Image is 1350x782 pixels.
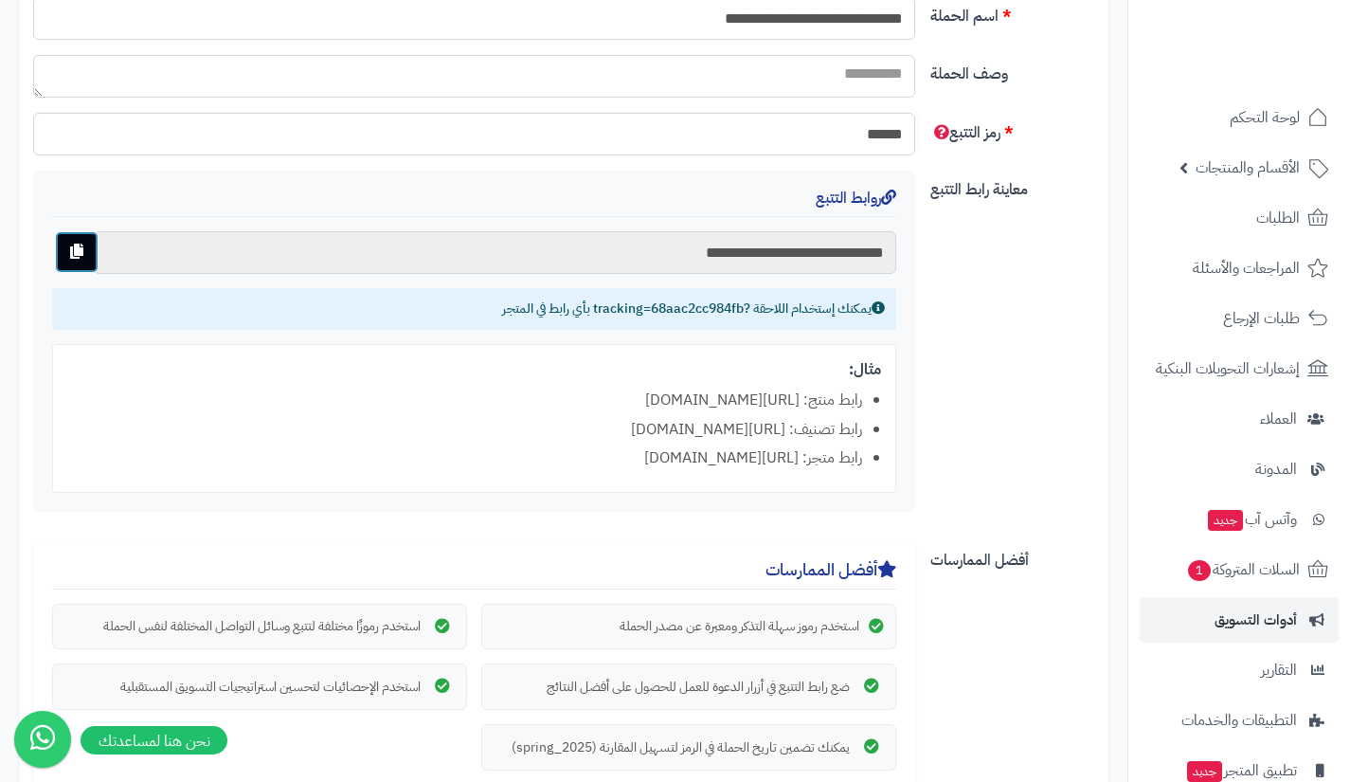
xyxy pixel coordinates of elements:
span: التقارير [1261,657,1297,683]
span: الأقسام والمنتجات [1196,155,1300,181]
span: طلبات الإرجاع [1223,305,1300,332]
div: استخدم الإحصائيات لتحسين استراتيجيات التسويق المستقبلية [120,678,421,697]
li: رابط منتج: [URL][DOMAIN_NAME] [67,390,862,411]
span: السلات المتروكة [1186,556,1300,583]
li: رابط تصنيف: [URL][DOMAIN_NAME] [67,419,862,441]
div: يمكنك تضمين تاريخ الحملة في الرمز لتسهيل المقارنة (spring_2025) [512,738,850,757]
span: المراجعات والأسئلة [1193,255,1300,282]
a: إشعارات التحويلات البنكية [1140,346,1339,391]
div: ضع رابط التتبع في أزرار الدعوة للعمل للحصول على أفضل النتائج [547,678,850,697]
div: استخدم رموزًا مختلفة لتتبع وسائل التواصل المختلفة لنفس الحملة [103,617,421,636]
a: المراجعات والأسئلة [1140,246,1339,291]
span: لوحة التحكم [1230,104,1300,131]
a: أدوات التسويق [1140,597,1339,643]
div: يمكنك إستخدام اللاحقة ?tracking=68aac2cc984fb بأي رابط في المتجر [52,288,896,330]
div: استخدم رموز سهلة التذكر ومعبرة عن مصدر الحملة [620,617,859,636]
strong: مثال: [849,358,881,381]
span: 1 [1188,560,1211,581]
span: الطلبات [1256,205,1300,231]
span: رمز التتبع [930,121,1000,144]
label: معاينة رابط التتبع [923,171,1102,201]
h4: روابط التتبع [52,190,896,218]
span: أدوات التسويق [1215,607,1297,633]
a: الطلبات [1140,195,1339,241]
a: المدونة [1140,446,1339,492]
a: التقارير [1140,647,1339,693]
a: طلبات الإرجاع [1140,296,1339,341]
a: وآتس آبجديد [1140,497,1339,542]
span: وآتس آب [1206,506,1297,533]
span: جديد [1187,761,1222,782]
a: السلات المتروكة1 [1140,547,1339,592]
span: جديد [1208,510,1243,531]
span: التطبيقات والخدمات [1181,707,1297,734]
a: العملاء [1140,396,1339,442]
label: أفضل الممارسات [923,541,1102,572]
h4: أفضل الممارسات [52,560,896,590]
a: لوحة التحكم [1140,95,1339,140]
a: التطبيقات والخدمات [1140,698,1339,743]
span: العملاء [1260,406,1297,432]
label: وصف الحملة [923,55,1102,85]
span: إشعارات التحويلات البنكية [1156,355,1300,382]
img: logo-2.png [1221,53,1332,93]
span: المدونة [1255,456,1297,482]
li: رابط متجر: [URL][DOMAIN_NAME] [67,447,862,469]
